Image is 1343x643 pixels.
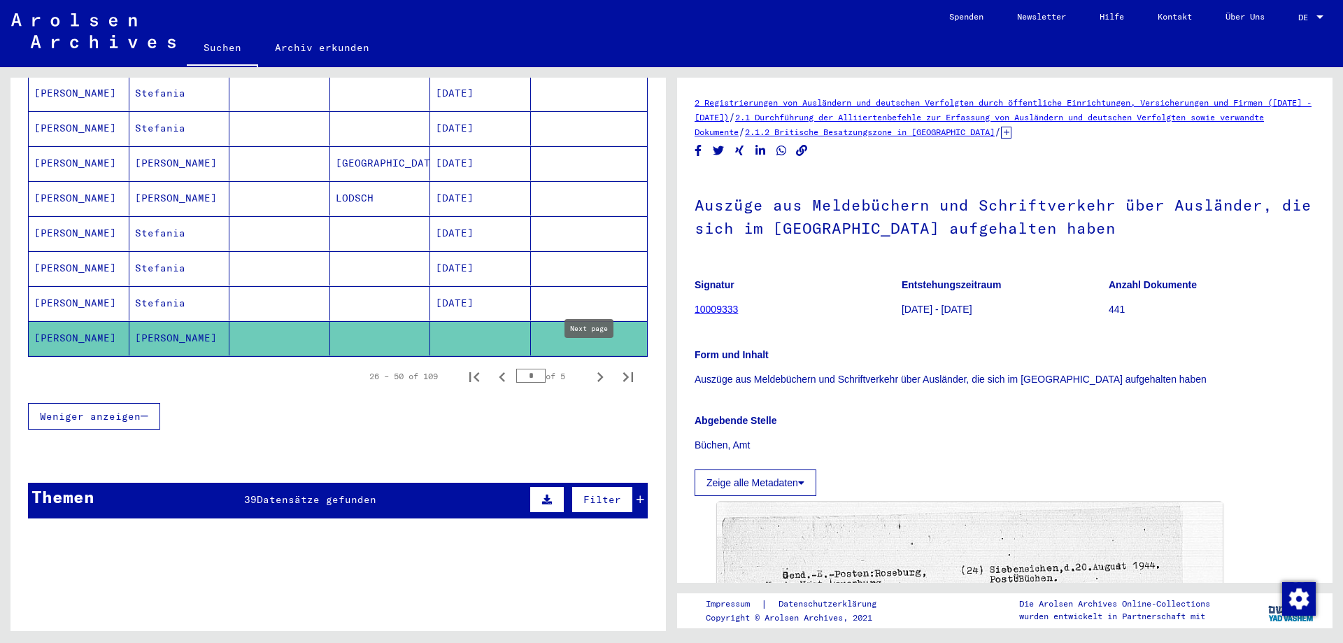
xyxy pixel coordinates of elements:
[695,469,816,496] button: Zeige alle Metadaten
[1019,598,1210,610] p: Die Arolsen Archives Online-Collections
[40,410,141,423] span: Weniger anzeigen
[29,146,129,181] mat-cell: [PERSON_NAME]
[430,76,531,111] mat-cell: [DATE]
[430,286,531,320] mat-cell: [DATE]
[31,484,94,509] div: Themen
[129,76,230,111] mat-cell: Stefania
[516,369,586,383] div: of 5
[695,173,1315,257] h1: Auszüge aus Meldebüchern und Schriftverkehr über Ausländer, die sich im [GEOGRAPHIC_DATA] aufgeha...
[706,612,893,624] p: Copyright © Arolsen Archives, 2021
[1109,302,1315,317] p: 441
[1265,593,1318,628] img: yv_logo.png
[1109,279,1197,290] b: Anzahl Dokumente
[695,304,738,315] a: 10009333
[29,216,129,250] mat-cell: [PERSON_NAME]
[129,146,230,181] mat-cell: [PERSON_NAME]
[187,31,258,67] a: Suchen
[129,251,230,285] mat-cell: Stefania
[258,31,386,64] a: Archiv erkunden
[28,403,160,430] button: Weniger anzeigen
[774,142,789,160] button: Share on WhatsApp
[571,486,633,513] button: Filter
[614,362,642,390] button: Last page
[488,362,516,390] button: Previous page
[706,597,893,612] div: |
[706,597,761,612] a: Impressum
[430,111,531,146] mat-cell: [DATE]
[745,127,995,137] a: 2.1.2 Britische Besatzungszone in [GEOGRAPHIC_DATA]
[257,493,376,506] span: Datensätze gefunden
[695,279,734,290] b: Signatur
[1282,582,1316,616] img: Zustimmung ändern
[29,76,129,111] mat-cell: [PERSON_NAME]
[729,111,735,123] span: /
[753,142,768,160] button: Share on LinkedIn
[430,146,531,181] mat-cell: [DATE]
[129,321,230,355] mat-cell: [PERSON_NAME]
[695,349,769,360] b: Form und Inhalt
[129,111,230,146] mat-cell: Stefania
[583,493,621,506] span: Filter
[330,181,431,215] mat-cell: LODSCH
[795,142,809,160] button: Copy link
[586,362,614,390] button: Next page
[129,181,230,215] mat-cell: [PERSON_NAME]
[129,286,230,320] mat-cell: Stefania
[29,111,129,146] mat-cell: [PERSON_NAME]
[711,142,726,160] button: Share on Twitter
[1298,13,1314,22] span: DE
[902,279,1001,290] b: Entstehungszeitraum
[767,597,893,612] a: Datenschutzerklärung
[330,146,431,181] mat-cell: [GEOGRAPHIC_DATA]
[29,286,129,320] mat-cell: [PERSON_NAME]
[129,216,230,250] mat-cell: Stefania
[369,370,438,383] div: 26 – 50 of 109
[695,372,1315,387] p: Auszüge aus Meldebüchern und Schriftverkehr über Ausländer, die sich im [GEOGRAPHIC_DATA] aufgeha...
[1019,610,1210,623] p: wurden entwickelt in Partnerschaft mit
[460,362,488,390] button: First page
[695,97,1312,122] a: 2 Registrierungen von Ausländern und deutschen Verfolgten durch öffentliche Einrichtungen, Versic...
[695,112,1264,137] a: 2.1 Durchführung der Alliiertenbefehle zur Erfassung von Ausländern und deutschen Verfolgten sowi...
[29,251,129,285] mat-cell: [PERSON_NAME]
[695,438,1315,453] p: Büchen, Amt
[11,13,176,48] img: Arolsen_neg.svg
[430,216,531,250] mat-cell: [DATE]
[430,251,531,285] mat-cell: [DATE]
[902,302,1108,317] p: [DATE] - [DATE]
[695,415,776,426] b: Abgebende Stelle
[732,142,747,160] button: Share on Xing
[691,142,706,160] button: Share on Facebook
[29,181,129,215] mat-cell: [PERSON_NAME]
[29,321,129,355] mat-cell: [PERSON_NAME]
[430,181,531,215] mat-cell: [DATE]
[244,493,257,506] span: 39
[739,125,745,138] span: /
[995,125,1001,138] span: /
